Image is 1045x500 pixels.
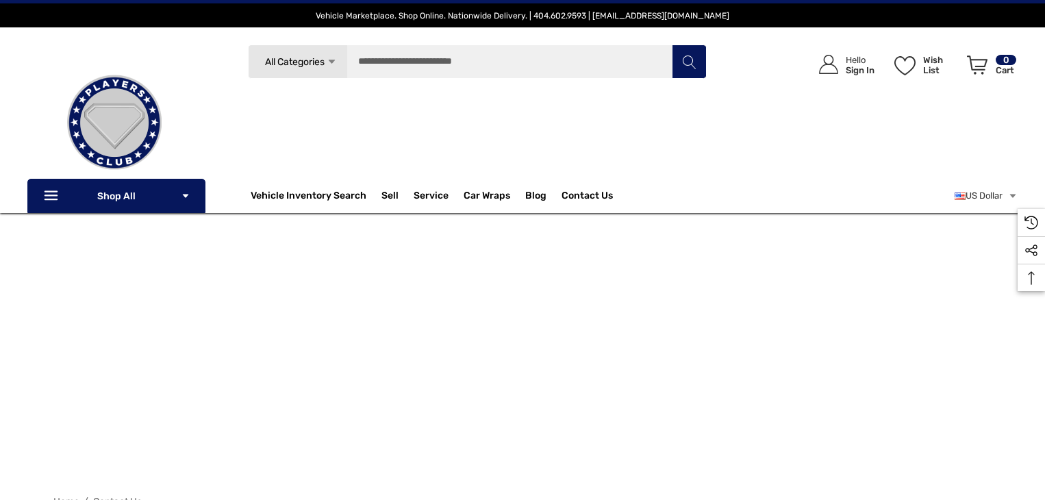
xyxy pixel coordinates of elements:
[819,55,838,74] svg: Icon User Account
[525,190,546,205] a: Blog
[381,182,414,210] a: Sell
[1018,271,1045,285] svg: Top
[381,190,399,205] span: Sell
[181,191,190,201] svg: Icon Arrow Down
[464,190,510,205] span: Car Wraps
[464,182,525,210] a: Car Wraps
[251,190,366,205] a: Vehicle Inventory Search
[562,190,613,205] a: Contact Us
[672,45,706,79] button: Search
[1024,216,1038,229] svg: Recently Viewed
[923,55,959,75] p: Wish List
[996,55,1016,65] p: 0
[967,55,987,75] svg: Review Your Cart
[27,179,205,213] p: Shop All
[46,54,183,191] img: Players Club | Cars For Sale
[955,182,1018,210] a: USD
[894,56,916,75] svg: Wish List
[846,65,874,75] p: Sign In
[414,190,449,205] a: Service
[265,56,325,68] span: All Categories
[961,41,1018,95] a: Cart with 0 items
[1024,244,1038,258] svg: Social Media
[803,41,881,88] a: Sign in
[996,65,1016,75] p: Cart
[327,57,337,67] svg: Icon Arrow Down
[316,11,729,21] span: Vehicle Marketplace. Shop Online. Nationwide Delivery. | 404.602.9593 | [EMAIL_ADDRESS][DOMAIN_NAME]
[846,55,874,65] p: Hello
[888,41,961,88] a: Wish List Wish List
[248,45,347,79] a: All Categories Icon Arrow Down Icon Arrow Up
[42,188,63,204] svg: Icon Line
